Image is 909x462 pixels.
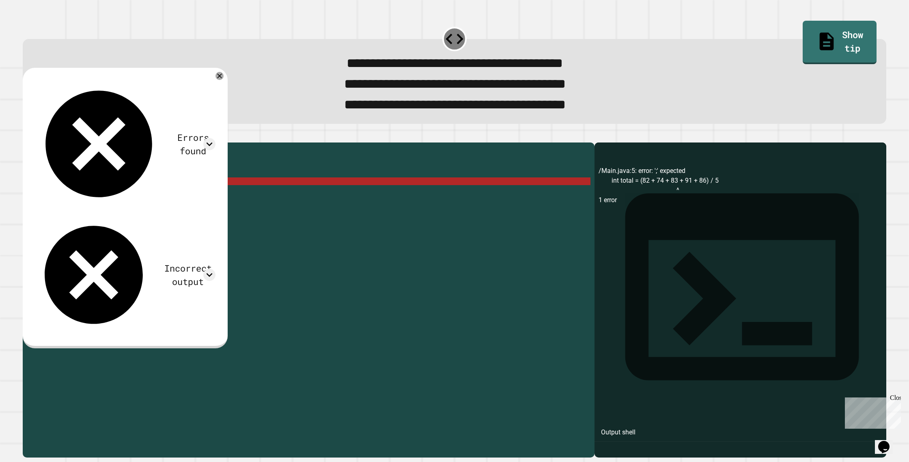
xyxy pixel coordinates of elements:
div: Errors found [171,131,215,158]
a: Show tip [803,21,877,64]
iframe: chat widget [875,430,901,454]
iframe: chat widget [842,394,901,429]
div: Chat with us now!Close [3,3,56,52]
div: Incorrect output [161,261,215,288]
div: /Main.java:5: error: ';' expected int total = (82 + 74 + 83 + 91 + 86) / 5 ^ 1 error [599,166,882,458]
